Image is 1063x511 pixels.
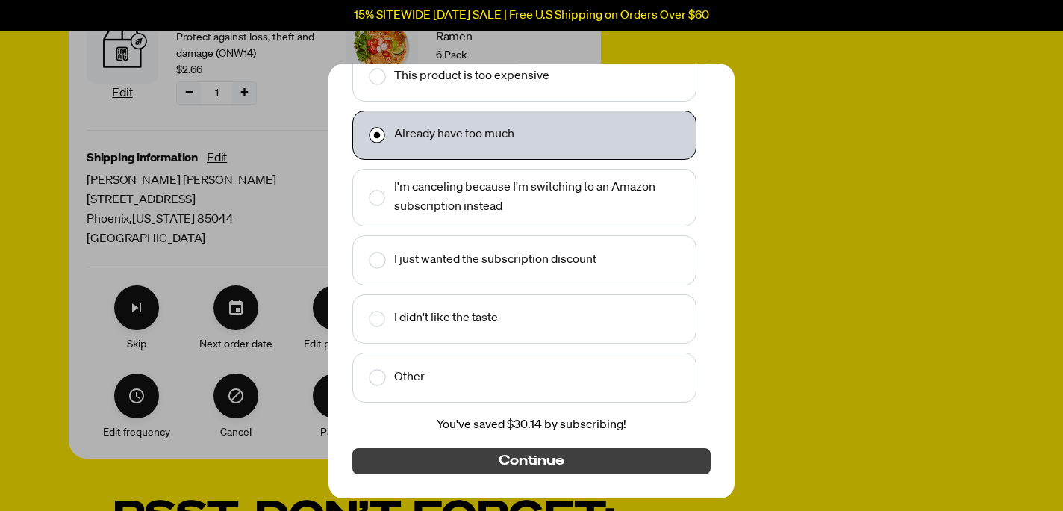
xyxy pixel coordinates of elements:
[394,179,687,217] text: I'm canceling because I'm switching to an Amazon subscription instead
[394,126,514,146] text: Already have too much
[352,449,711,474] button: Continue
[394,368,425,388] text: Other
[394,310,498,329] text: I didn't like the taste
[499,453,564,470] span: Continue
[352,416,711,436] p: You've saved $30.14 by subscribing!
[394,67,549,87] text: This product is too expensive
[87,285,583,441] div: Make changes for subscription
[354,9,709,22] p: 15% SITEWIDE [DATE] SALE | Free U.S Shipping on Orders Over $60
[394,251,596,270] text: I just wanted the subscription discount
